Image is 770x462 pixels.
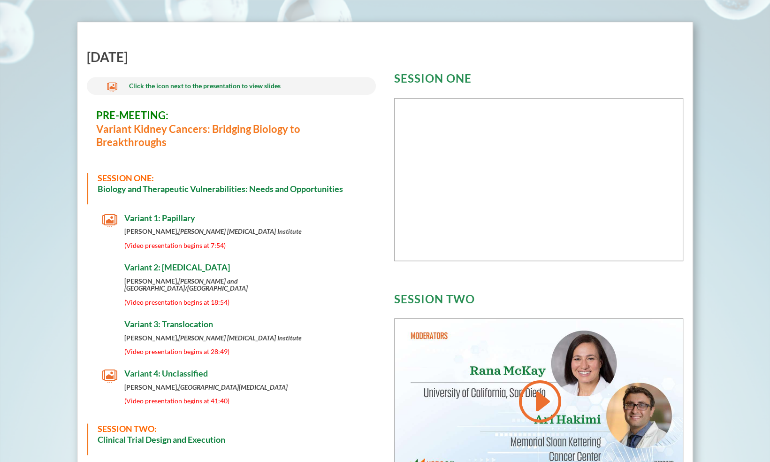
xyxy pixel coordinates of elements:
strong: Biology and Therapeutic Vulnerabilities: Needs and Opportunities [98,184,343,194]
span: (Video presentation begins at 41:40) [124,397,229,405]
span: (Video presentation begins at 18:54) [124,298,229,306]
iframe: Variant Kidney Cancers: Bridging Biology to Breakthroughs | Kidney Cancer Research Summit 2025 [395,99,683,261]
span:  [102,369,117,384]
strong: [PERSON_NAME], [124,227,302,235]
span:  [102,213,117,228]
span: (Video presentation begins at 7:54) [124,241,226,249]
span: Variant 4: Unclassified [124,368,208,378]
span: Variant 3: Translocation [124,319,213,329]
span:  [102,319,117,334]
span: Variant 2: [MEDICAL_DATA] [124,262,230,272]
h3: SESSION TWO [394,293,683,309]
em: [PERSON_NAME] [MEDICAL_DATA] Institute [178,227,302,235]
em: [PERSON_NAME] and [GEOGRAPHIC_DATA]/[GEOGRAPHIC_DATA] [124,277,248,292]
strong: Clinical Trial Design and Execution [98,434,225,445]
span: PRE-MEETING: [96,109,168,122]
strong: [PERSON_NAME], [124,334,302,342]
span: Variant 1: Papillary [124,213,195,223]
span: SESSION ONE: [98,173,154,183]
span:  [102,262,117,277]
strong: [PERSON_NAME], [124,277,248,292]
span:  [107,82,117,92]
em: [GEOGRAPHIC_DATA][MEDICAL_DATA] [178,383,288,391]
h3: Variant Kidney Cancers: Bridging Biology to Breakthroughs [96,109,366,154]
span: (Video presentation begins at 28:49) [124,347,229,355]
em: [PERSON_NAME] [MEDICAL_DATA] Institute [178,334,302,342]
span: SESSION TWO: [98,423,157,434]
h2: [DATE] [87,50,376,68]
h3: SESSION ONE [394,73,683,89]
span: Click the icon next to the presentation to view slides [129,82,281,90]
strong: [PERSON_NAME], [124,383,288,391]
